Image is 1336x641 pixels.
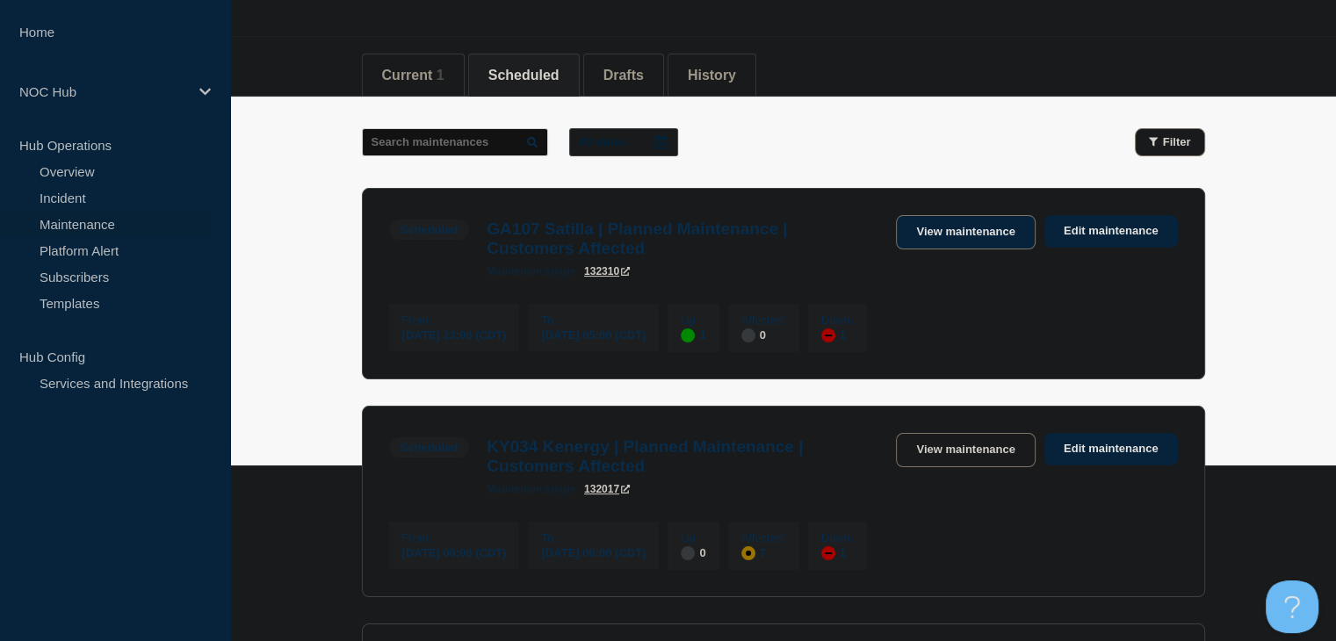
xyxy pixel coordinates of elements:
span: maintenance [487,483,551,495]
p: From : [402,531,507,544]
p: NOC Hub [19,84,188,99]
span: Filter [1163,135,1191,148]
p: page [487,483,575,495]
div: 1 [681,327,705,342]
div: 1 [821,544,854,560]
p: To : [541,313,646,327]
div: Scheduled [401,223,459,236]
a: View maintenance [896,215,1035,249]
button: Drafts [603,68,644,83]
button: Current 1 [382,68,444,83]
a: Edit maintenance [1044,215,1178,248]
div: 0 [681,544,705,560]
a: Edit maintenance [1044,433,1178,465]
div: affected [741,546,755,560]
div: [DATE] 23:00 (CDT) [402,327,507,342]
div: down [821,546,835,560]
div: disabled [741,328,755,342]
div: disabled [681,546,695,560]
p: Affected : [741,531,786,544]
a: 132310 [584,265,630,277]
p: Up : [681,531,705,544]
p: From : [402,313,507,327]
div: 0 [741,327,786,342]
button: History [688,68,736,83]
p: Affected : [741,313,786,327]
h3: GA107 Satilla | Planned Maintenance | Customers Affected [487,220,878,258]
input: Search maintenances [362,128,548,156]
div: Scheduled [401,441,459,454]
h3: KY034 Kenergy | Planned Maintenance | Customers Affected [487,437,878,476]
button: Scheduled [488,68,560,83]
p: To : [541,531,646,544]
p: page [487,265,575,277]
button: All dates [569,128,678,156]
span: 1 [437,68,444,83]
button: Filter [1135,128,1205,156]
p: All dates [579,135,626,148]
a: View maintenance [896,433,1035,467]
div: up [681,328,695,342]
div: 1 [821,327,854,342]
div: down [821,328,835,342]
div: [DATE] 00:00 (CDT) [402,544,507,559]
span: maintenance [487,265,551,277]
p: Down : [821,531,854,544]
p: Up : [681,313,705,327]
iframe: Help Scout Beacon - Open [1266,580,1318,633]
a: 132017 [584,483,630,495]
div: 7 [741,544,786,560]
div: [DATE] 06:00 (CDT) [541,544,646,559]
p: Down : [821,313,854,327]
div: [DATE] 05:00 (CDT) [541,327,646,342]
